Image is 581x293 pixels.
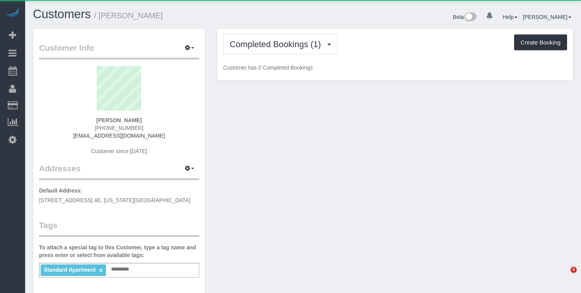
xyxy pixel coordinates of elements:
p: Customer has 0 Completed Bookings [223,64,567,72]
span: Completed Bookings (1) [230,39,325,49]
button: Completed Bookings (1) [223,34,338,54]
legend: Customer Info [39,42,199,60]
span: [PHONE_NUMBER] [95,125,144,131]
small: / [PERSON_NAME] [94,11,163,20]
label: To attach a special tag to this Customer, type a tag name and press enter or select from availabl... [39,244,199,259]
a: × [99,267,103,274]
span: [STREET_ADDRESS] 4E, [US_STATE][GEOGRAPHIC_DATA] [39,197,190,203]
label: Default Address: [39,187,82,194]
a: Customers [33,7,91,21]
a: Beta [453,14,477,20]
a: [EMAIL_ADDRESS][DOMAIN_NAME] [73,133,165,139]
a: [PERSON_NAME] [523,14,571,20]
iframe: Intercom live chat [555,267,573,285]
span: Customer since [DATE] [91,148,147,154]
img: New interface [464,12,477,22]
span: 5 [571,267,577,273]
legend: Tags [39,220,199,237]
strong: [PERSON_NAME] [96,117,142,123]
span: Standard Apartment [44,267,96,273]
a: Help [502,14,518,20]
img: Automaid Logo [5,8,20,19]
button: Create Booking [514,34,567,51]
